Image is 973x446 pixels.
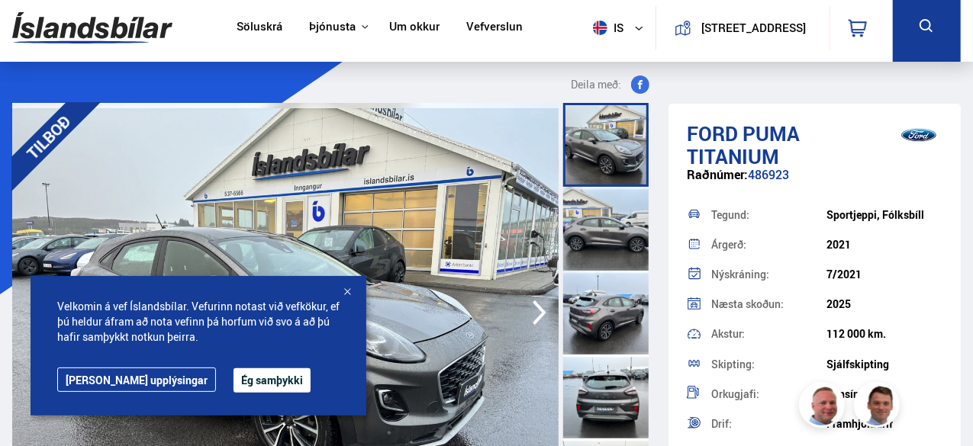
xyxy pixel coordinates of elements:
div: Orkugjafi: [711,389,827,399]
div: 486923 [687,168,942,197]
a: [STREET_ADDRESS] [665,6,820,50]
span: Puma TITANIUM [687,120,800,170]
img: FbJEzSuNWCJXmdc-.webp [856,384,902,430]
img: G0Ugv5HjCgRt.svg [12,3,172,53]
span: is [587,21,625,35]
div: Framhjóladrif [826,418,942,430]
button: Deila með: [565,75,656,94]
div: 7/2021 [826,268,942,281]
div: 2021 [826,239,942,251]
div: 2025 [826,298,942,310]
a: [PERSON_NAME] upplýsingar [57,367,216,392]
span: Ford [687,120,738,147]
div: Akstur: [711,329,827,339]
a: Vefverslun [466,20,523,36]
a: Um okkur [389,20,440,36]
div: Sjálfskipting [826,358,942,371]
div: Skipting: [711,359,827,370]
button: Þjónusta [309,20,356,34]
div: Næsta skoðun: [711,299,827,310]
div: Tegund: [711,210,827,220]
button: Ég samþykki [234,368,311,393]
div: 112 000 km. [826,328,942,340]
img: brand logo [888,111,949,159]
span: Deila með: [572,75,622,94]
img: svg+xml;base64,PHN2ZyB4bWxucz0iaHR0cDovL3d3dy53My5vcmcvMjAwMC9zdmciIHdpZHRoPSI1MTIiIGhlaWdodD0iNT... [593,21,607,35]
div: Sportjeppi, Fólksbíll [826,209,942,221]
a: Söluskrá [237,20,282,36]
div: Nýskráning: [711,269,827,280]
span: Raðnúmer: [687,166,748,183]
div: Drif: [711,419,827,429]
span: Velkomin á vef Íslandsbílar. Vefurinn notast við vefkökur, ef þú heldur áfram að nota vefinn þá h... [57,299,340,345]
button: [STREET_ADDRESS] [698,21,810,34]
div: Árgerð: [711,239,827,250]
button: is [587,5,656,50]
img: siFngHWaQ9KaOqBr.png [801,384,847,430]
